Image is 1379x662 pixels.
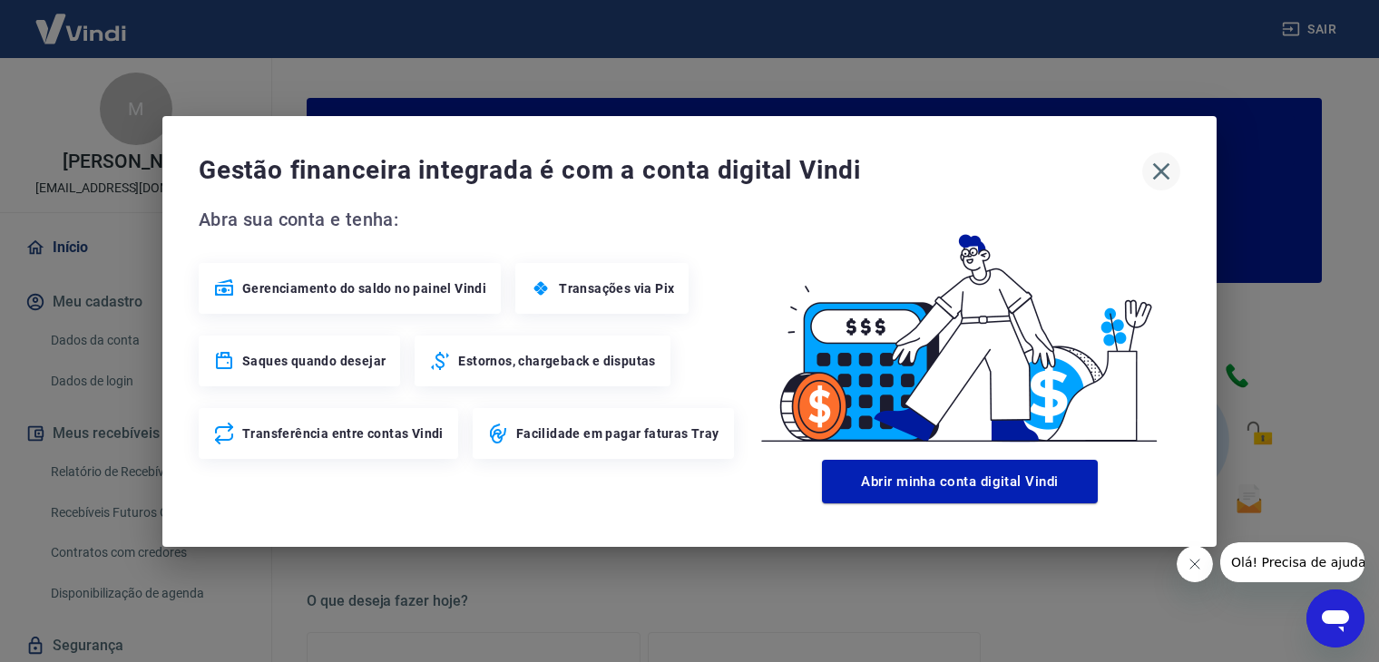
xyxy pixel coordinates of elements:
span: Gerenciamento do saldo no painel Vindi [242,279,486,297]
span: Saques quando desejar [242,352,386,370]
span: Facilidade em pagar faturas Tray [516,424,719,443]
iframe: Fechar mensagem [1177,546,1213,582]
iframe: Botão para abrir a janela de mensagens [1306,589,1364,647]
span: Estornos, chargeback e disputas [458,352,655,370]
span: Abra sua conta e tenha: [199,205,739,234]
button: Abrir minha conta digital Vindi [822,460,1098,503]
span: Olá! Precisa de ajuda? [11,13,152,27]
img: Good Billing [739,205,1180,453]
span: Gestão financeira integrada é com a conta digital Vindi [199,152,1142,189]
iframe: Mensagem da empresa [1220,542,1364,582]
span: Transferência entre contas Vindi [242,424,444,443]
span: Transações via Pix [559,279,674,297]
